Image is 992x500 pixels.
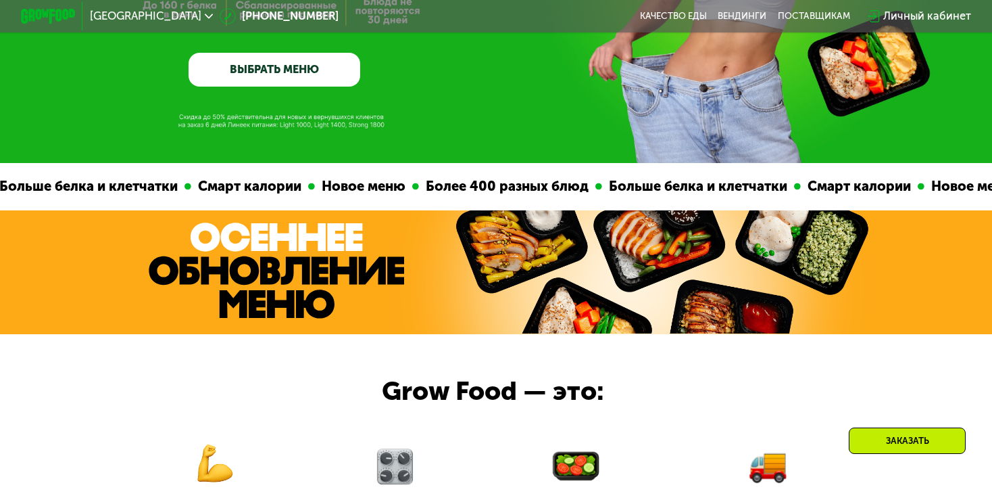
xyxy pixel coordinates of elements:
[382,371,645,411] div: Grow Food — это:
[799,176,916,197] div: Смарт калории
[417,176,593,197] div: Более 400 разных блюд
[600,176,792,197] div: Больше белка и клетчатки
[883,8,971,24] div: Личный кабинет
[849,428,966,454] div: Заказать
[189,176,306,197] div: Смарт калории
[189,53,360,87] a: ВЫБРАТЬ МЕНЮ
[313,176,410,197] div: Новое меню
[718,11,766,22] a: Вендинги
[220,8,339,24] a: [PHONE_NUMBER]
[90,11,201,22] span: [GEOGRAPHIC_DATA]
[640,11,707,22] a: Качество еды
[778,11,850,22] div: поставщикам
